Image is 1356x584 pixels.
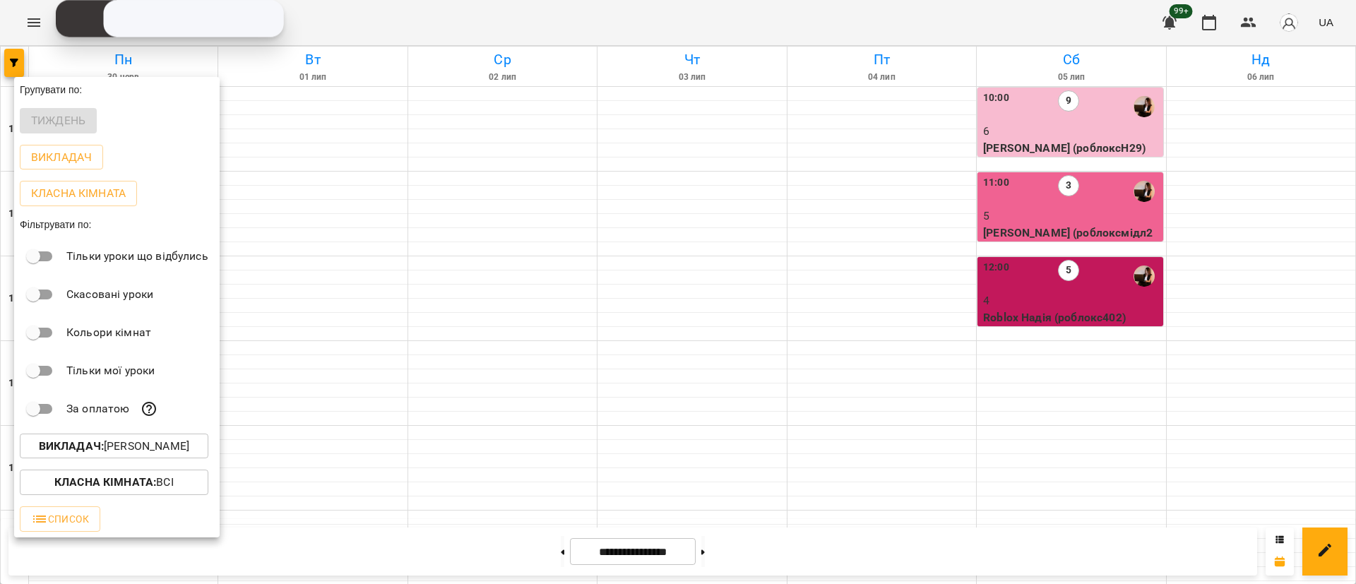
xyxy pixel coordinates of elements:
p: Класна кімната [31,185,126,202]
p: Тільки уроки що відбулись [66,248,208,265]
b: Класна кімната : [54,475,156,489]
div: Фільтрувати по: [14,212,220,237]
p: Всі [54,474,174,491]
button: Класна кімната:Всі [20,470,208,495]
button: Викладач:[PERSON_NAME] [20,434,208,459]
p: Тільки мої уроки [66,362,155,379]
div: Групувати по: [14,77,220,102]
button: Викладач [20,145,103,170]
p: За оплатою [66,400,129,417]
b: Викладач : [39,439,104,453]
span: Список [31,511,89,528]
button: Класна кімната [20,181,137,206]
p: [PERSON_NAME] [39,438,189,455]
p: Скасовані уроки [66,286,153,303]
p: Кольори кімнат [66,324,151,341]
button: Список [20,506,100,532]
p: Викладач [31,149,92,166]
